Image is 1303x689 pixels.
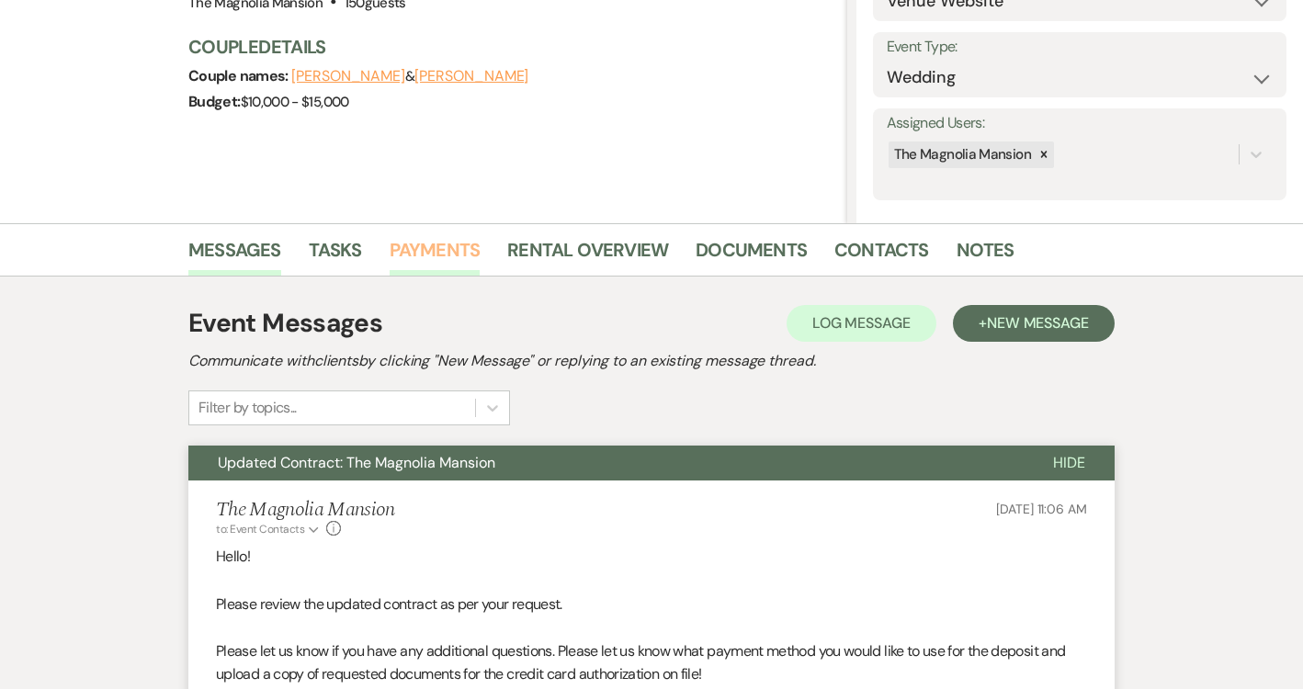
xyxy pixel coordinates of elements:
h3: Couple Details [188,34,829,60]
h5: The Magnolia Mansion [216,499,395,522]
button: [PERSON_NAME] [414,69,528,84]
h2: Communicate with clients by clicking "New Message" or replying to an existing message thread. [188,350,1115,372]
button: Updated Contract: The Magnolia Mansion [188,446,1024,480]
p: Please review the updated contract as per your request. [216,593,1087,616]
span: & [291,67,528,85]
a: Payments [390,235,481,276]
span: Couple names: [188,66,291,85]
p: Please let us know if you have any additional questions. Please let us know what payment method y... [216,639,1087,686]
a: Rental Overview [507,235,668,276]
div: The Magnolia Mansion [889,141,1034,168]
button: [PERSON_NAME] [291,69,405,84]
span: Log Message [812,313,911,333]
h1: Event Messages [188,304,382,343]
span: Budget: [188,92,241,111]
button: +New Message [953,305,1115,342]
span: New Message [987,313,1089,333]
a: Notes [957,235,1014,276]
p: Hello! [216,545,1087,569]
a: Tasks [309,235,362,276]
button: Hide [1024,446,1115,480]
a: Contacts [834,235,929,276]
a: Documents [696,235,807,276]
span: $10,000 - $15,000 [241,93,349,111]
span: Hide [1053,453,1085,472]
span: to: Event Contacts [216,522,304,537]
span: [DATE] 11:06 AM [996,501,1087,517]
button: Log Message [787,305,936,342]
button: to: Event Contacts [216,521,322,537]
a: Messages [188,235,281,276]
div: Filter by topics... [198,397,297,419]
span: Updated Contract: The Magnolia Mansion [218,453,495,472]
label: Assigned Users: [887,110,1273,137]
label: Event Type: [887,34,1273,61]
